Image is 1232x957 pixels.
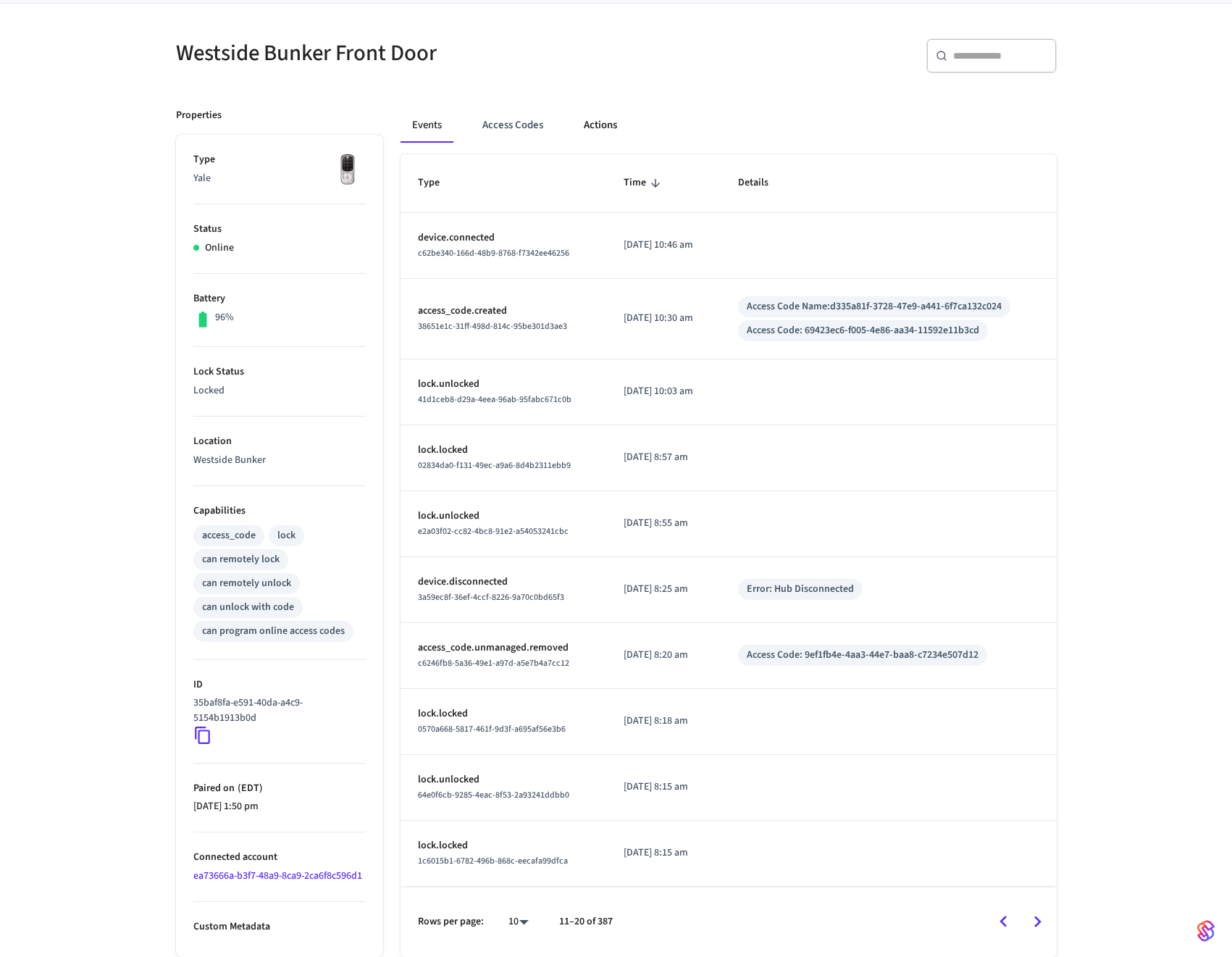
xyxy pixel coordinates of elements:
p: [DATE] 8:15 am [624,845,703,861]
span: 02834da0-f131-49ec-a9a6-8d4b2311ebb9 [418,459,571,472]
span: ( EDT ) [235,781,263,795]
p: Location [193,434,366,449]
p: Battery [193,291,366,306]
button: Events [401,108,453,143]
p: Capabilities [193,503,366,519]
div: Error: Hub Disconnected [747,582,854,597]
p: 35baf8fa-e591-40da-a4c9-5154b1913b0d [193,695,360,726]
p: [DATE] 8:15 am [624,780,703,795]
p: [DATE] 8:55 am [624,516,703,531]
span: 1c6015b1-6782-496b-868c-eecafa99dfca [418,855,568,867]
span: c62be340-166d-48b9-8768-f7342ee46256 [418,247,569,259]
p: Type [193,152,366,167]
span: 64e0f6cb-9285-4eac-8f53-2a93241ddbb0 [418,789,569,801]
p: [DATE] 8:20 am [624,648,703,663]
p: [DATE] 10:46 am [624,238,703,253]
p: lock.unlocked [418,377,589,392]
p: Custom Metadata [193,919,366,935]
p: [DATE] 8:57 am [624,450,703,465]
span: 41d1ceb8-d29a-4eea-96ab-95fabc671c0b [418,393,571,406]
img: SeamLogoGradient.69752ec5.svg [1197,919,1215,943]
button: Go to previous page [986,905,1021,939]
div: can program online access codes [202,624,345,639]
p: Lock Status [193,364,366,380]
p: Yale [193,171,366,186]
button: Go to next page [1021,905,1055,939]
h5: Westside Bunker Front Door [176,38,608,68]
p: access_code.created [418,304,589,319]
span: 0570a668-5817-461f-9d3f-a695af56e3b6 [418,723,566,735]
p: Online [205,241,234,256]
p: 96% [215,310,234,325]
span: 38651e1c-31ff-498d-814c-95be301d3ae3 [418,320,567,333]
p: Westside Bunker [193,453,366,468]
div: can remotely unlock [202,576,291,591]
p: lock.locked [418,443,589,458]
p: [DATE] 1:50 pm [193,799,366,814]
a: ea73666a-b3f7-48a9-8ca9-2ca6f8c596d1 [193,869,362,883]
p: Connected account [193,850,366,865]
p: [DATE] 10:30 am [624,311,703,326]
p: Rows per page: [418,914,484,929]
div: access_code [202,528,256,543]
span: Time [624,172,665,194]
div: 10 [501,911,536,932]
p: lock.locked [418,838,589,853]
p: device.disconnected [418,574,589,590]
button: Actions [572,108,629,143]
p: Paired on [193,781,366,796]
p: Properties [176,108,222,123]
div: can remotely lock [202,552,280,567]
img: Yale Assure Touchscreen Wifi Smart Lock, Satin Nickel, Front [330,152,366,188]
span: Type [418,172,458,194]
p: [DATE] 8:18 am [624,714,703,729]
div: Access Code Name: d335a81f-3728-47e9-a441-6f7ca132c024 [747,299,1002,314]
div: lock [277,528,296,543]
span: 3a59ec8f-36ef-4ccf-8226-9a70c0bd65f3 [418,591,564,603]
p: [DATE] 8:25 am [624,582,703,597]
p: lock.unlocked [418,772,589,787]
p: device.connected [418,230,589,246]
p: Locked [193,383,366,398]
span: Details [738,172,787,194]
button: Access Codes [471,108,555,143]
div: ant example [401,108,1057,143]
p: lock.unlocked [418,509,589,524]
p: lock.locked [418,706,589,722]
span: c6246fb8-5a36-49e1-a97d-a5e7b4a7cc12 [418,657,569,669]
div: Access Code: 9ef1fb4e-4aa3-44e7-baa8-c7234e507d12 [747,648,979,663]
div: can unlock with code [202,600,294,615]
span: e2a03f02-cc82-4bc8-91e2-a54053241cbc [418,525,569,538]
p: access_code.unmanaged.removed [418,640,589,656]
p: Status [193,222,366,237]
p: ID [193,677,366,693]
p: [DATE] 10:03 am [624,384,703,399]
div: Access Code: 69423ec6-f005-4e86-aa34-11592e11b3cd [747,323,979,338]
table: sticky table [401,154,1057,886]
p: 11–20 of 387 [559,914,613,929]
